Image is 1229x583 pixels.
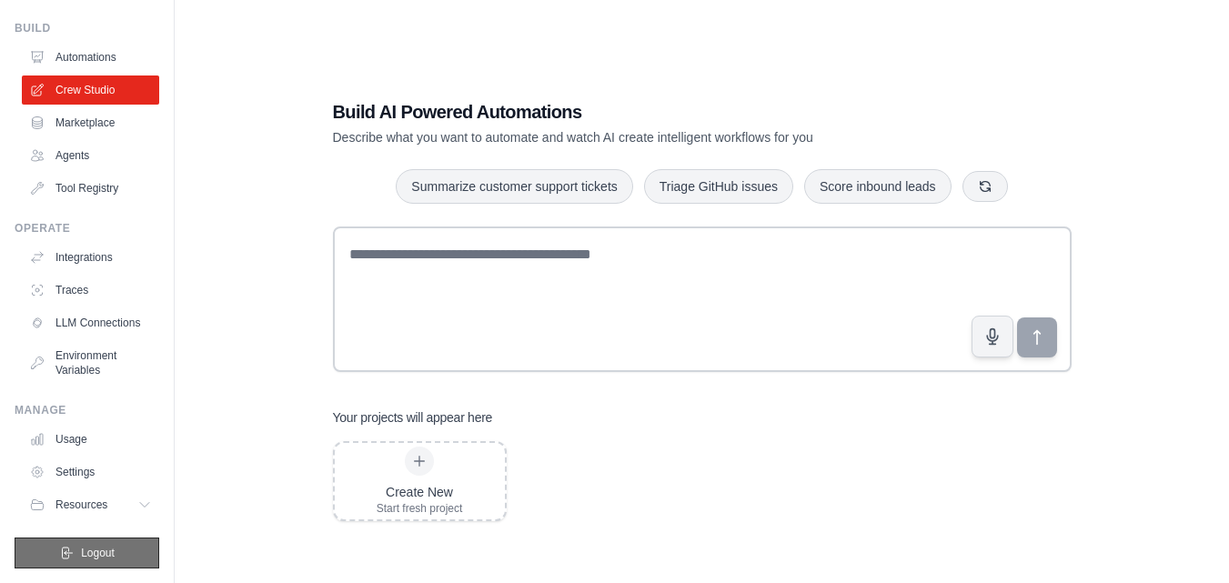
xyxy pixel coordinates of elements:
a: Automations [22,43,159,72]
button: Triage GitHub issues [644,169,793,204]
button: Click to speak your automation idea [972,316,1013,357]
div: Start fresh project [377,501,463,516]
h1: Build AI Powered Automations [333,99,944,125]
a: Settings [22,457,159,487]
a: LLM Connections [22,308,159,337]
div: Create New [377,483,463,501]
a: Traces [22,276,159,305]
div: Manage [15,403,159,417]
a: Environment Variables [22,341,159,385]
button: Get new suggestions [962,171,1008,202]
button: Logout [15,538,159,568]
h3: Your projects will appear here [333,408,493,427]
a: Marketplace [22,108,159,137]
a: Tool Registry [22,174,159,203]
a: Agents [22,141,159,170]
a: Integrations [22,243,159,272]
div: Operate [15,221,159,236]
span: Resources [55,498,107,512]
button: Summarize customer support tickets [396,169,632,204]
button: Score inbound leads [804,169,952,204]
a: Crew Studio [22,75,159,105]
div: Build [15,21,159,35]
p: Describe what you want to automate and watch AI create intelligent workflows for you [333,128,944,146]
a: Usage [22,425,159,454]
span: Logout [81,546,115,560]
button: Resources [22,490,159,519]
